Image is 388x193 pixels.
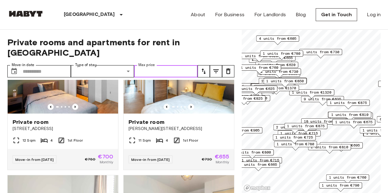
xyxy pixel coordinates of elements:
span: 1 units from €725 [275,135,313,140]
span: 1 units from €715 [242,158,279,163]
div: Map marker [260,50,303,60]
div: Map marker [256,35,299,45]
span: 1 units from €620 [258,62,295,68]
span: 1 units from €665 [240,162,277,167]
a: For Business [215,11,244,18]
span: 2 units from €655 [261,78,299,84]
button: tune [222,65,234,77]
span: 2 units from €625 [237,86,275,91]
a: Get in Touch [316,8,357,21]
span: €700 [98,154,113,159]
span: 1 units from €780 [263,51,300,56]
div: Map marker [320,142,363,152]
button: Previous image [48,104,54,110]
span: €655 [214,154,229,159]
span: 18 units from €650 [304,119,344,124]
div: Map marker [222,95,265,105]
div: Map marker [328,112,371,121]
div: Map marker [219,83,264,93]
button: Previous image [72,104,78,110]
span: Monthly [216,159,229,165]
span: 1 units from €620 [240,53,278,59]
span: Monthly [100,159,113,165]
span: 1 units from €715 [280,131,318,136]
span: 4 units from €605 [259,36,296,41]
div: Map marker [255,62,298,71]
span: 1 units from €850 [266,78,304,84]
a: Log in [367,11,381,18]
span: 9 units from €635 [304,96,341,102]
div: Map marker [328,112,371,121]
span: 11 Sqm [138,138,151,143]
div: Map marker [273,124,316,134]
div: Map marker [301,118,346,128]
div: Map marker [289,89,334,99]
span: 1 units from €695 [322,143,360,148]
label: Type of stay [75,62,97,68]
a: Marketing picture of unit DE-01-006-001-01HFPrevious imagePrevious imagePrivate room[PERSON_NAME]... [123,40,234,170]
span: €780 [85,157,96,162]
div: Map marker [284,123,327,132]
button: tune [198,65,210,77]
span: 8 units from €665 [254,84,291,89]
span: 1 units from €790 [322,183,359,188]
span: 1 units from €875 [287,123,325,129]
div: Map marker [238,53,281,62]
div: Map marker [234,86,277,95]
span: 2 units from €865 [276,124,313,130]
p: [GEOGRAPHIC_DATA] [64,11,115,18]
img: Habyt [7,11,44,17]
button: Previous image [163,104,170,110]
span: €730 [202,157,212,162]
span: 4 [166,138,168,143]
span: 12 Sqm [22,138,36,143]
span: 1 units from €810 [311,144,348,150]
span: Move-in from [DATE] [131,157,170,162]
span: 1 units from €730 [302,49,339,55]
div: Map marker [250,84,295,93]
div: Map marker [308,144,351,154]
div: Map marker [327,100,370,109]
a: About [191,11,205,18]
div: Map marker [257,71,300,80]
div: Map marker [326,174,369,184]
div: Map marker [225,95,270,105]
div: Map marker [263,78,306,87]
label: Move-in date [12,62,34,68]
button: Choose date [8,65,20,77]
div: Map marker [299,49,342,58]
span: 1 units from €825 [225,96,263,101]
span: 1 units from €760 [329,175,366,180]
span: 1 units from €675 [335,119,372,125]
div: Map marker [251,84,294,93]
div: Map marker [274,141,317,150]
span: 1 units from €1370 [257,85,296,91]
label: Max price [138,62,155,68]
button: Previous image [188,104,194,110]
span: 1 units from €1320 [292,90,332,95]
div: Map marker [332,119,375,128]
a: Marketing picture of unit DE-01-003-001-01HFPrevious imagePrevious imagePrivate room[STREET_ADDRE... [7,40,118,170]
div: Map marker [254,85,299,95]
span: 1 units from €875 [329,100,367,106]
a: For Landlords [254,11,286,18]
span: 1 units from €1150 [228,95,267,101]
button: tune [210,65,222,77]
div: Map marker [273,134,316,144]
span: 1st Floor [67,138,83,143]
span: Private room [13,118,48,126]
span: Private rooms and apartments for rent in [GEOGRAPHIC_DATA] [7,37,234,58]
span: 1 units from €760 [241,65,278,70]
a: Mapbox logo [244,184,271,191]
a: Blog [296,11,306,18]
span: [STREET_ADDRESS] [13,126,113,132]
span: 1 units from €800 [233,150,271,155]
div: Map marker [259,78,302,87]
div: Map marker [301,96,344,106]
span: [PERSON_NAME][STREET_ADDRESS] [129,126,229,132]
div: Map marker [237,161,280,171]
span: 1st Floor [183,138,198,143]
span: 4 [50,138,53,143]
span: Private room [129,118,164,126]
